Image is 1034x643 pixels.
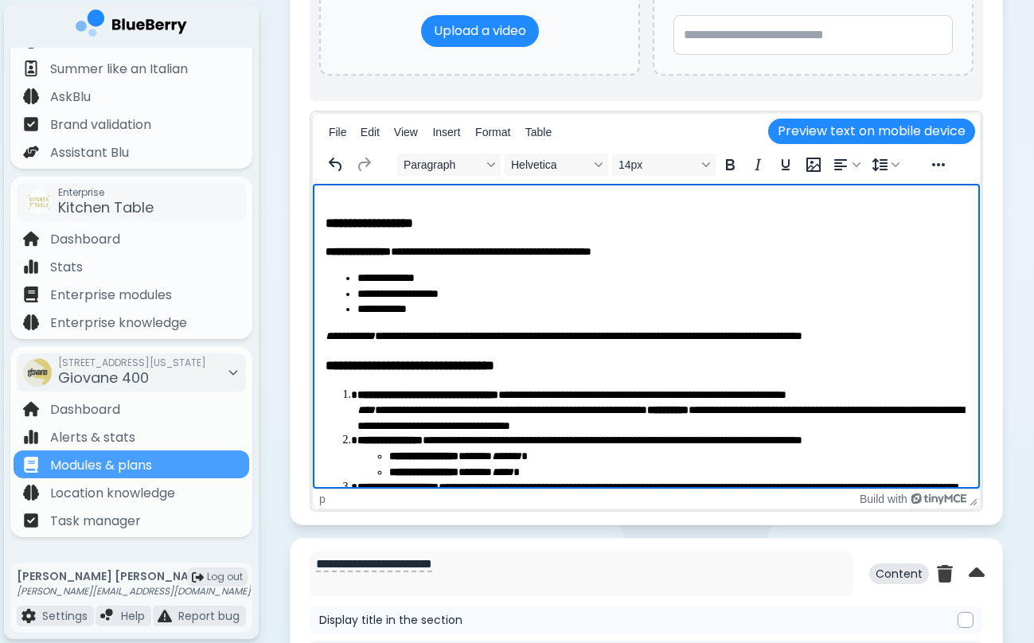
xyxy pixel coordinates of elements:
p: Report bug [178,609,240,623]
a: Build with TinyMCE [860,493,966,505]
span: Insert [432,126,460,138]
span: View [394,126,418,138]
img: file icon [23,457,39,473]
p: Content [869,563,929,584]
p: [PERSON_NAME] [PERSON_NAME] [17,569,251,583]
button: Font size 14px [612,154,716,176]
p: Dashboard [50,230,120,249]
span: Giovane 400 [58,368,149,388]
img: company thumbnail [23,358,52,387]
span: 14px [618,158,696,171]
button: Bold [716,154,743,176]
iframe: Rich Text Area [313,184,980,489]
span: Log out [207,571,243,583]
img: file icon [23,512,39,528]
img: file icon [23,314,39,330]
span: Paragraph [404,158,482,171]
img: file icon [23,144,39,160]
button: Underline [772,154,799,176]
span: Kitchen Table [58,197,154,217]
p: Alerts & stats [50,428,135,447]
body: Rich Text Area [13,14,654,235]
img: file icon [23,485,39,501]
img: file icon [23,259,39,275]
span: Helvetica [511,158,589,171]
div: Press the Up and Down arrow keys to resize the editor. [970,492,977,506]
button: Insert/edit image [800,154,827,176]
label: Upload a video [421,15,539,47]
img: file icon [23,60,39,76]
img: file icon [23,88,39,104]
img: file icon [23,286,39,302]
p: Dashboard [50,400,120,419]
img: company logo [76,10,187,42]
img: file icon [21,609,36,623]
p: Brand validation [50,115,151,134]
button: Block Paragraph [397,154,501,176]
img: file icon [23,116,39,132]
span: File [329,126,347,138]
p: Location knowledge [50,484,175,503]
p: Help [121,609,145,623]
p: Enterprise knowledge [50,314,187,333]
button: Line height [867,154,905,176]
span: Enterprise [58,186,154,199]
img: file icon [23,429,39,445]
button: Preview text on mobile device [768,119,975,144]
img: logout [192,571,204,583]
p: Display title in the section [319,613,462,627]
button: Undo [322,154,349,176]
p: Settings [42,609,88,623]
button: Reveal or hide additional toolbar items [925,154,952,176]
p: [PERSON_NAME][EMAIL_ADDRESS][DOMAIN_NAME] [17,585,251,598]
span: Edit [361,126,380,138]
span: [STREET_ADDRESS][US_STATE] [58,357,206,369]
p: Assistant Blu [50,143,129,162]
p: Task manager [50,512,141,531]
img: trash can [937,565,953,583]
p: Stats [50,258,83,277]
button: Italic [744,154,771,176]
p: Summer like an Italian [50,60,188,79]
span: Table [525,126,552,138]
button: Alignment left [828,154,866,176]
img: file icon [23,401,39,417]
img: down chevron [969,561,985,586]
img: file icon [23,231,39,247]
p: Enterprise modules [50,286,172,305]
p: Modules & plans [50,456,152,475]
img: file icon [158,609,172,623]
img: file icon [23,33,39,49]
div: p [319,493,326,505]
img: file icon [100,609,115,623]
button: Font Helvetica [505,154,608,176]
p: AskBlu [50,88,91,107]
span: Format [475,126,510,138]
img: company thumbnail [26,189,52,215]
button: Redo [350,154,377,176]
